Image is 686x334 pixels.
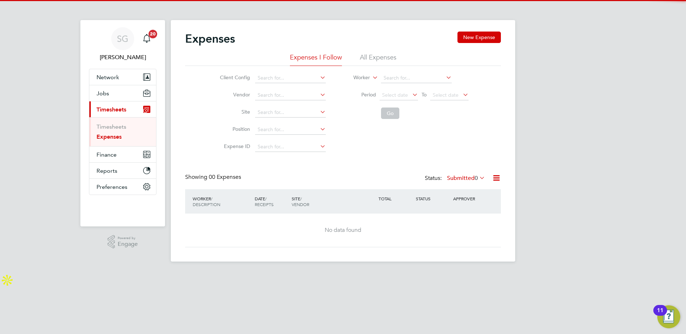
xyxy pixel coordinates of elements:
[149,30,157,38] span: 20
[475,175,478,182] span: 0
[211,196,212,201] span: /
[290,192,377,211] div: SITE
[255,90,326,100] input: Search for...
[218,91,250,98] label: Vendor
[191,192,253,211] div: WORKER
[381,73,452,83] input: Search for...
[140,27,154,50] a: 20
[97,133,122,140] a: Expenses
[117,34,128,43] span: SG
[292,201,309,207] span: VENDOR
[360,53,396,66] li: All Expenses
[218,74,250,81] label: Client Config
[377,192,414,205] div: TOTAL
[265,196,267,201] span: /
[425,173,487,183] div: Status:
[89,85,156,101] button: Jobs
[209,173,241,181] span: 00 Expenses
[255,201,274,207] span: RECEIPTS
[255,125,326,135] input: Search for...
[89,101,156,117] button: Timesheets
[80,20,165,226] nav: Main navigation
[89,69,156,85] button: Network
[255,108,326,118] input: Search for...
[300,196,302,201] span: /
[218,126,250,132] label: Position
[118,241,138,247] span: Engage
[97,123,126,130] a: Timesheets
[193,201,220,207] span: DESCRIPTION
[255,73,326,83] input: Search for...
[89,163,156,178] button: Reports
[657,310,663,320] div: 11
[218,109,250,115] label: Site
[290,53,342,66] li: Expenses I Follow
[185,173,243,181] div: Showing
[185,32,235,46] h2: Expenses
[89,53,156,62] span: Sue Gaffney
[192,226,494,234] div: No data found
[89,117,156,146] div: Timesheets
[118,235,138,241] span: Powered by
[451,192,489,205] div: APPROVER
[97,183,127,190] span: Preferences
[414,192,451,205] div: STATUS
[338,74,370,81] label: Worker
[97,90,109,97] span: Jobs
[255,142,326,152] input: Search for...
[419,90,429,99] span: To
[97,151,117,158] span: Finance
[97,74,119,81] span: Network
[89,179,156,195] button: Preferences
[97,167,117,174] span: Reports
[457,32,501,43] button: New Expense
[253,192,290,211] div: DATE
[344,91,376,98] label: Period
[97,106,126,113] span: Timesheets
[89,202,156,214] a: Go to home page
[89,27,156,62] a: SG[PERSON_NAME]
[447,175,485,182] label: Submitted
[657,305,680,328] button: Open Resource Center, 11 new notifications
[381,108,399,119] button: Go
[89,147,156,162] button: Finance
[382,92,408,98] span: Select date
[89,202,156,214] img: fastbook-logo-retina.png
[108,235,138,249] a: Powered byEngage
[218,143,250,149] label: Expense ID
[433,92,459,98] span: Select date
